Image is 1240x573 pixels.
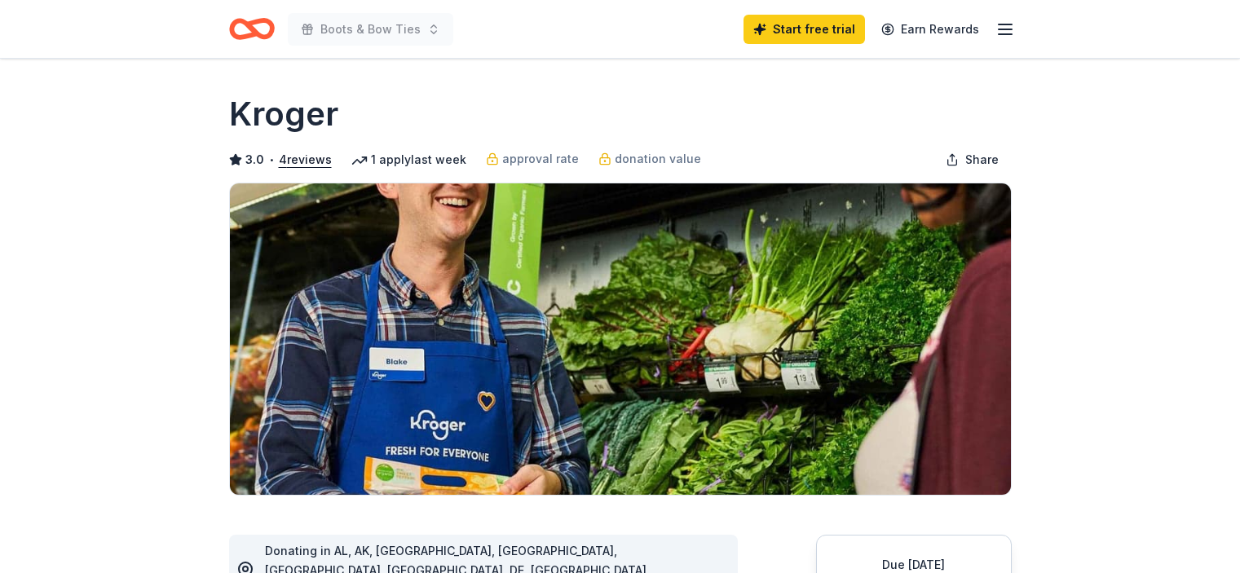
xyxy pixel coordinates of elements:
[229,91,338,137] h1: Kroger
[502,149,579,169] span: approval rate
[615,149,701,169] span: donation value
[598,149,701,169] a: donation value
[486,149,579,169] a: approval rate
[229,10,275,48] a: Home
[872,15,989,44] a: Earn Rewards
[351,150,466,170] div: 1 apply last week
[744,15,865,44] a: Start free trial
[965,150,999,170] span: Share
[933,143,1012,176] button: Share
[288,13,453,46] button: Boots & Bow Ties
[245,150,264,170] span: 3.0
[279,150,332,170] button: 4reviews
[230,183,1011,495] img: Image for Kroger
[268,153,274,166] span: •
[320,20,421,39] span: Boots & Bow Ties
